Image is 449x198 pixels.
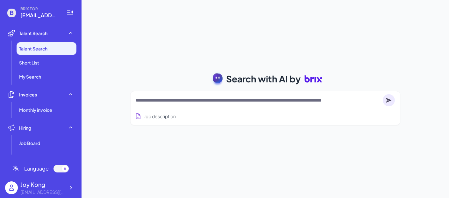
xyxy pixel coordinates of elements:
[5,181,18,194] img: user_logo.png
[19,91,37,98] span: Invoices
[19,45,47,52] span: Talent Search
[19,125,31,131] span: Hiring
[20,11,59,19] span: joy@joinbrix.com
[19,107,52,113] span: Monthly invoice
[134,110,177,122] button: Search using job description
[24,165,49,172] span: Language
[226,72,301,86] span: Search with AI by
[19,140,40,146] span: Job Board
[19,30,47,36] span: Talent Search
[19,73,41,80] span: My Search
[20,189,65,195] div: joy@joinbrix.com
[20,180,65,189] div: Joy Kong
[20,6,59,11] span: BRIX FOR
[19,59,39,66] span: Short List
[19,154,42,160] span: Talent Pool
